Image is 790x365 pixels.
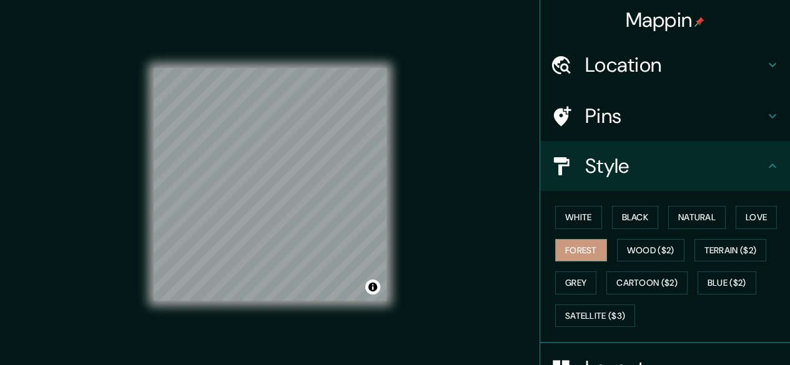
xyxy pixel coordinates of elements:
iframe: Help widget launcher [679,316,776,351]
h4: Mappin [626,7,705,32]
button: Cartoon ($2) [606,271,688,294]
button: Toggle attribution [365,280,380,294]
h4: Pins [585,104,765,129]
button: Black [612,206,659,229]
button: Natural [668,206,726,229]
canvas: Map [154,68,387,301]
button: Wood ($2) [617,239,684,262]
div: Style [540,141,790,191]
img: pin-icon.png [694,17,704,27]
h4: Style [585,153,765,178]
button: White [555,206,602,229]
button: Grey [555,271,596,294]
button: Love [736,206,777,229]
button: Satellite ($3) [555,304,635,328]
button: Blue ($2) [698,271,756,294]
button: Terrain ($2) [694,239,767,262]
h4: Location [585,52,765,77]
div: Location [540,40,790,90]
button: Forest [555,239,607,262]
div: Pins [540,91,790,141]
